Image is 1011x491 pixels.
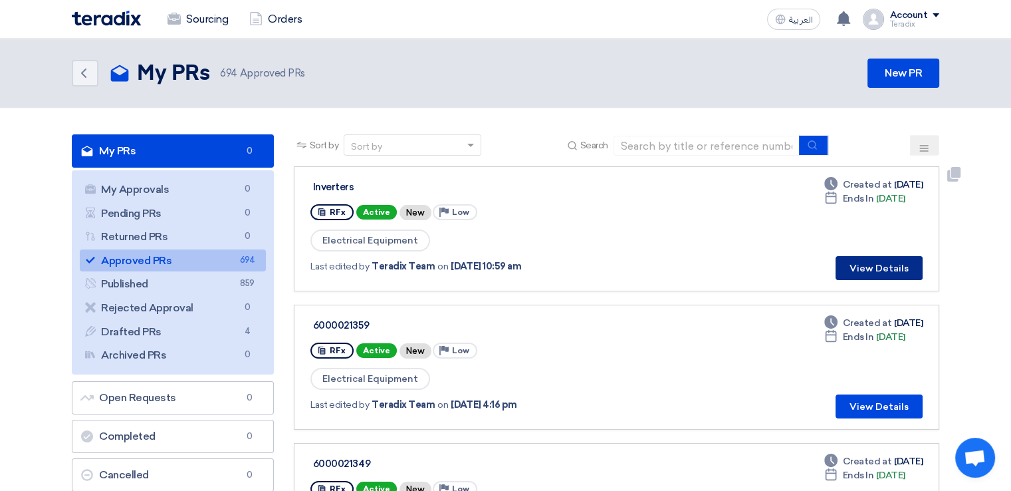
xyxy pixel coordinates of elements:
[72,11,141,26] img: Teradix logo
[399,343,431,359] div: New
[239,230,255,244] span: 0
[220,66,305,81] span: Approved PRs
[241,144,257,158] span: 0
[824,330,905,344] div: [DATE]
[310,398,369,412] span: Last edited by
[843,192,874,206] span: Ends In
[239,301,255,315] span: 0
[824,192,905,206] div: [DATE]
[80,273,266,295] a: Published
[80,297,266,319] a: Rejected Approval
[80,249,266,272] a: Approved PRs
[239,277,255,291] span: 859
[80,202,266,225] a: Pending PRs
[72,134,274,168] a: My PRs0
[843,330,874,344] span: Ends In
[843,178,891,192] span: Created at
[72,381,274,414] a: Open Requests0
[310,259,369,273] span: Last edited by
[452,208,469,217] span: Low
[313,319,645,331] div: 6000021359
[836,256,923,280] button: View Details
[356,205,397,220] span: Active
[824,316,923,330] div: [DATE]
[451,259,521,273] span: [DATE] 10:59 am
[313,458,645,470] div: 6000021349
[356,343,397,358] span: Active
[239,253,255,267] span: 694
[614,136,800,156] input: Search by title or reference number
[239,182,255,196] span: 0
[824,454,923,468] div: [DATE]
[889,10,927,21] div: Account
[351,140,382,154] div: Sort by
[157,5,239,34] a: Sourcing
[239,206,255,220] span: 0
[80,178,266,201] a: My Approvals
[137,61,209,87] h2: My PRs
[239,5,312,34] a: Orders
[824,178,923,192] div: [DATE]
[788,15,812,25] span: العربية
[836,395,923,418] button: View Details
[843,454,891,468] span: Created at
[580,138,608,152] span: Search
[843,316,891,330] span: Created at
[239,348,255,362] span: 0
[241,430,257,443] span: 0
[437,259,448,273] span: on
[372,259,435,273] span: Teradix Team
[863,9,884,30] img: profile_test.png
[241,468,257,482] span: 0
[399,205,431,220] div: New
[241,391,257,405] span: 0
[310,230,430,251] span: Electrical Equipment
[80,321,266,343] a: Drafted PRs
[889,21,939,28] div: Teradix
[824,468,905,482] div: [DATE]
[313,181,645,193] div: Inverters
[767,9,820,30] button: العربية
[452,346,469,355] span: Low
[80,344,266,367] a: Archived PRs
[451,398,516,412] span: [DATE] 4:16 pm
[310,138,339,152] span: Sort by
[372,398,435,412] span: Teradix Team
[330,208,346,217] span: RFx
[220,67,237,79] span: 694
[239,325,255,339] span: 4
[867,59,939,88] a: New PR
[843,468,874,482] span: Ends In
[310,368,430,390] span: Electrical Equipment
[437,398,448,412] span: on
[330,346,346,355] span: RFx
[80,226,266,248] a: Returned PRs
[72,420,274,453] a: Completed0
[955,438,995,478] a: Open chat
